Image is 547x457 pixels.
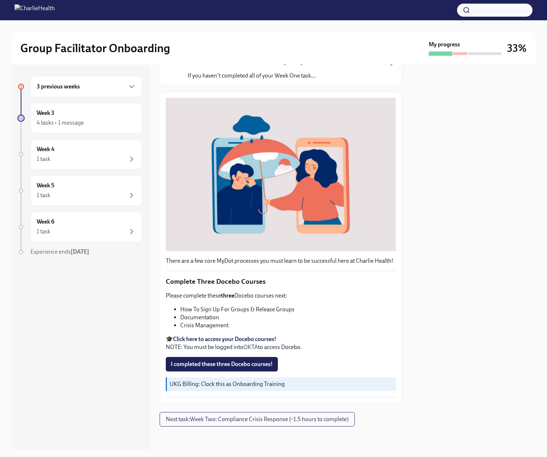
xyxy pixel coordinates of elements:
[37,155,50,163] div: 1 task
[37,218,54,226] h6: Week 6
[166,98,396,251] button: Zoom image
[17,175,142,206] a: Week 51 task
[15,4,55,16] img: CharlieHealth
[37,228,50,236] div: 1 task
[17,212,142,242] a: Week 61 task
[166,257,396,265] p: There are a few core MyDot processes you must learn to be successful here at Charlie Health!
[429,41,460,49] strong: My progress
[160,412,355,427] button: Next task:Week Two: Compliance Crisis Response (~1.5 hours to complete)
[37,145,54,153] h6: Week 4
[180,313,396,321] li: Documentation
[166,335,396,351] p: 🎓 NOTE: You must be logged into to access Docebo.
[166,277,396,286] p: Complete Three Docebo Courses
[166,292,396,300] p: Please complete these Docebo courses next:
[37,109,54,117] h6: Week 3
[37,182,54,190] h6: Week 5
[180,306,396,313] li: How To Sign Up For Groups & Release Groups
[507,42,527,55] h3: 33%
[166,416,349,423] span: Next task : Week Two: Compliance Crisis Response (~1.5 hours to complete)
[17,139,142,170] a: Week 41 task
[173,336,276,342] a: Click here to access your Docebo courses!
[37,83,80,91] h6: 3 previous weeks
[166,357,278,371] button: I completed these three Docebo courses!
[221,292,234,299] strong: three
[30,76,142,97] div: 3 previous weeks
[188,72,316,80] p: If you haven't completed all of your Week One task...
[170,380,393,388] p: UKG Billing: Clock this as Onboarding Training
[20,41,170,55] h2: Group Facilitator Onboarding
[17,103,142,133] a: Week 34 tasks • 1 message
[37,191,50,199] div: 1 task
[71,248,89,255] strong: [DATE]
[243,344,258,350] a: OKTA
[37,119,84,127] div: 4 tasks • 1 message
[171,361,273,368] span: I completed these three Docebo courses!
[30,248,89,255] span: Experience ends
[180,321,396,329] li: Crisis Management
